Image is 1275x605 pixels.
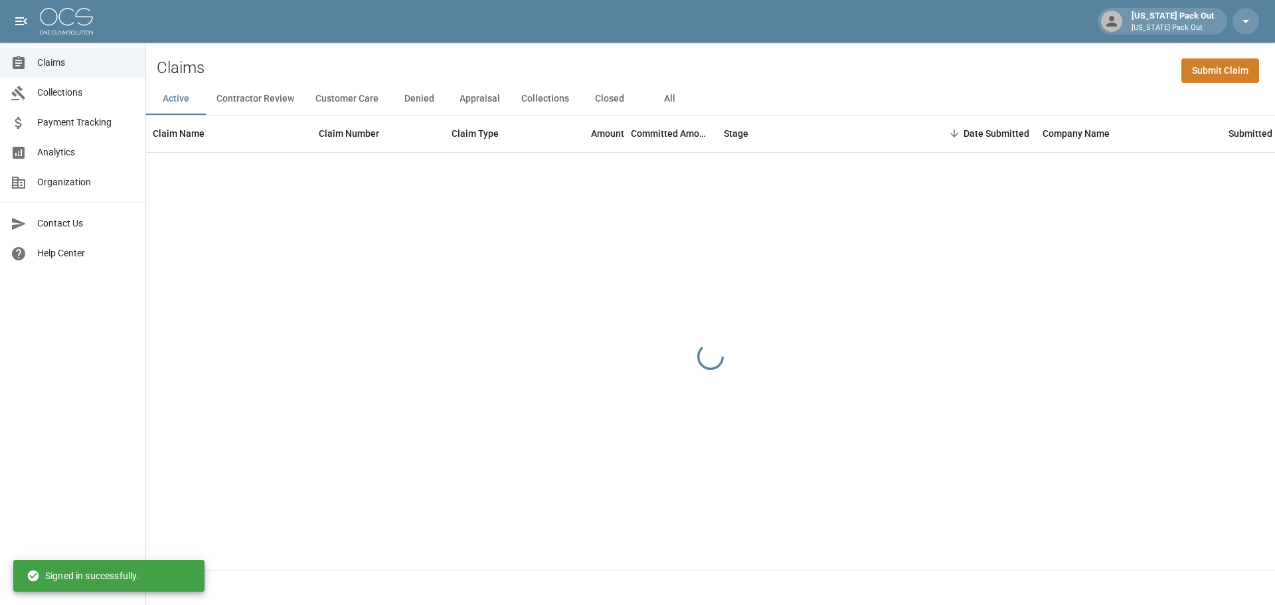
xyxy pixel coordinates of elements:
[37,86,135,100] span: Collections
[1043,115,1110,152] div: Company Name
[1036,115,1222,152] div: Company Name
[945,124,964,143] button: Sort
[27,564,139,588] div: Signed in successfully.
[37,145,135,159] span: Analytics
[1126,9,1219,33] div: [US_STATE] Pack Out
[631,115,711,152] div: Committed Amount
[545,115,631,152] div: Amount
[37,246,135,260] span: Help Center
[1132,23,1214,34] p: [US_STATE] Pack Out
[916,115,1036,152] div: Date Submitted
[8,8,35,35] button: open drawer
[37,56,135,70] span: Claims
[319,115,379,152] div: Claim Number
[37,175,135,189] span: Organization
[305,83,389,115] button: Customer Care
[153,115,205,152] div: Claim Name
[724,115,748,152] div: Stage
[389,83,449,115] button: Denied
[445,115,545,152] div: Claim Type
[37,216,135,230] span: Contact Us
[1181,58,1259,83] a: Submit Claim
[206,83,305,115] button: Contractor Review
[449,83,511,115] button: Appraisal
[964,115,1029,152] div: Date Submitted
[717,115,916,152] div: Stage
[312,115,445,152] div: Claim Number
[511,83,580,115] button: Collections
[146,83,1275,115] div: dynamic tabs
[157,58,205,78] h2: Claims
[146,115,312,152] div: Claim Name
[580,83,639,115] button: Closed
[639,83,699,115] button: All
[40,8,93,35] img: ocs-logo-white-transparent.png
[591,115,624,152] div: Amount
[146,83,206,115] button: Active
[631,115,717,152] div: Committed Amount
[37,116,135,130] span: Payment Tracking
[452,115,499,152] div: Claim Type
